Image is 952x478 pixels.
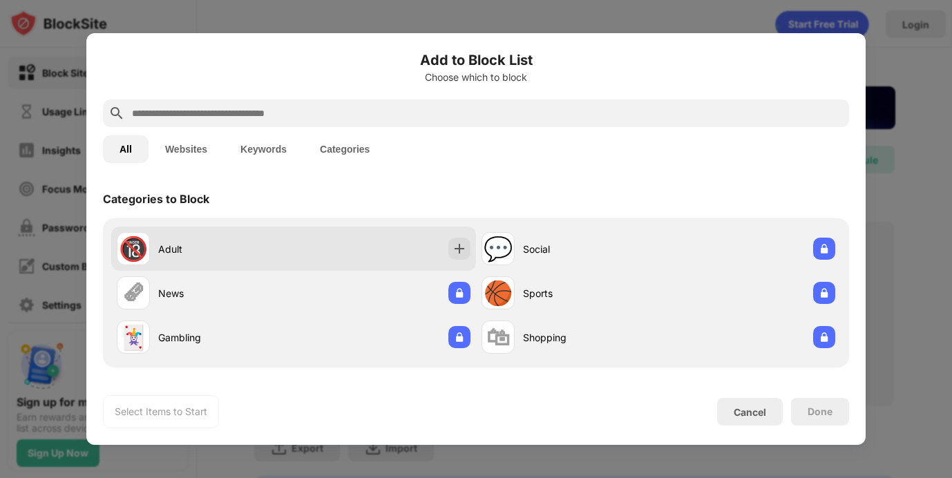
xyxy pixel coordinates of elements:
div: Sports [523,286,658,300]
div: Choose which to block [103,72,849,83]
div: Gambling [158,330,294,345]
div: 🃏 [119,323,148,352]
div: 💬 [484,235,513,263]
div: Done [808,406,832,417]
div: Shopping [523,330,658,345]
button: Websites [149,135,224,163]
div: News [158,286,294,300]
div: 🗞 [122,279,145,307]
div: Cancel [734,406,766,418]
button: Keywords [224,135,303,163]
img: search.svg [108,105,125,122]
div: Social [523,242,658,256]
button: Categories [303,135,386,163]
div: 🔞 [119,235,148,263]
div: Select Items to Start [115,405,207,419]
div: Adult [158,242,294,256]
div: 🏀 [484,279,513,307]
div: Categories to Block [103,192,209,206]
button: All [103,135,149,163]
div: 🛍 [486,323,510,352]
h6: Add to Block List [103,50,849,70]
